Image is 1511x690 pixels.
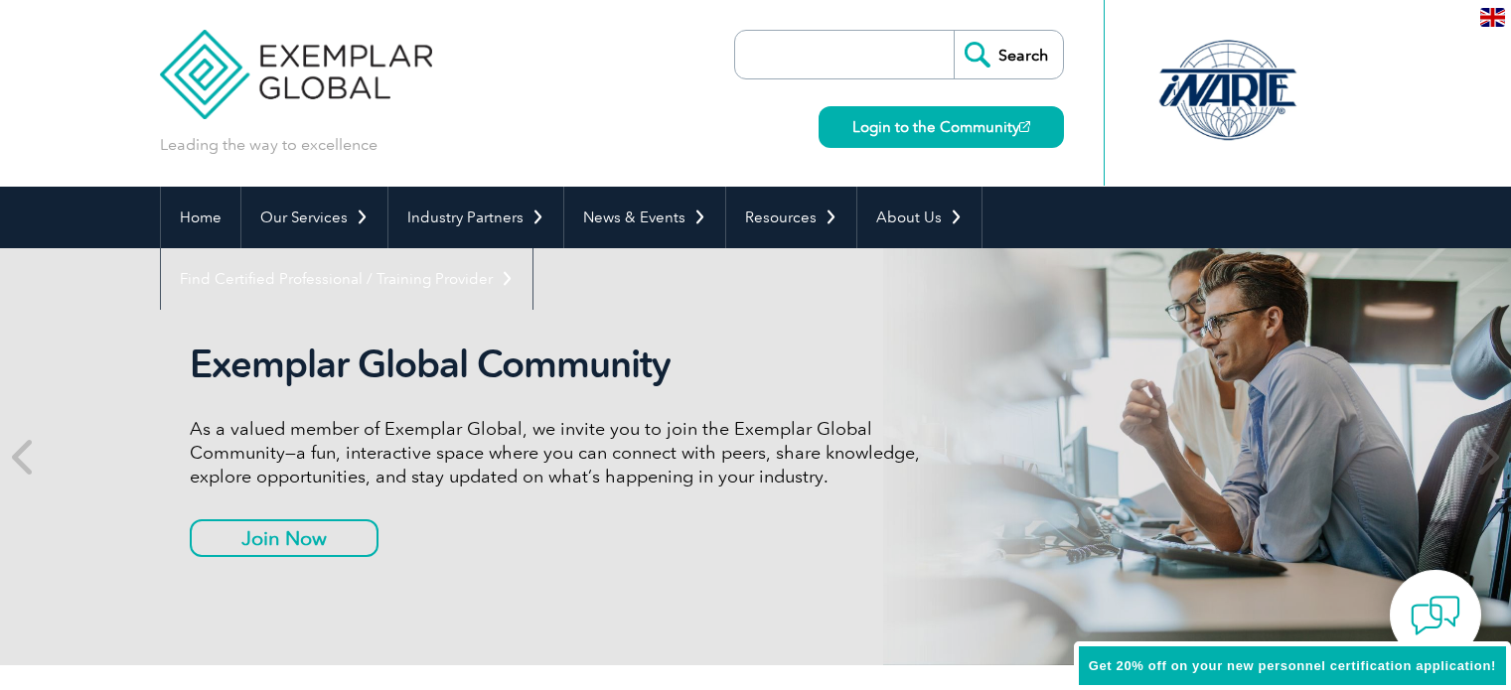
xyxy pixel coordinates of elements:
[564,187,725,248] a: News & Events
[1089,658,1496,673] span: Get 20% off on your new personnel certification application!
[190,342,935,387] h2: Exemplar Global Community
[954,31,1063,78] input: Search
[819,106,1064,148] a: Login to the Community
[857,187,982,248] a: About Us
[1019,121,1030,132] img: open_square.png
[726,187,856,248] a: Resources
[1480,8,1505,27] img: en
[241,187,387,248] a: Our Services
[190,519,378,557] a: Join Now
[161,248,532,310] a: Find Certified Professional / Training Provider
[190,417,935,488] p: As a valued member of Exemplar Global, we invite you to join the Exemplar Global Community—a fun,...
[1411,591,1460,640] img: contact-chat.png
[160,134,378,156] p: Leading the way to excellence
[161,187,240,248] a: Home
[388,187,563,248] a: Industry Partners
